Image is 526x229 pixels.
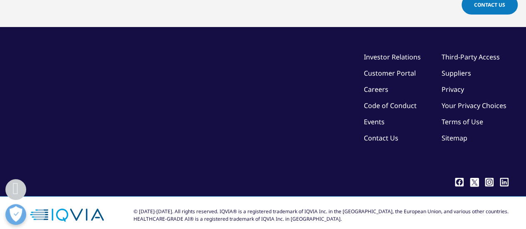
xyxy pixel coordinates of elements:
[364,69,416,78] a: Customer Portal
[442,101,509,110] a: Your Privacy Choices
[5,204,26,225] button: Open Preferences
[442,69,471,78] a: Suppliers
[442,133,467,143] a: Sitemap
[474,1,505,8] span: Contact Us
[364,101,417,110] a: Code of Conduct
[364,117,385,126] a: Events
[364,52,421,62] a: Investor Relations
[364,85,388,94] a: Careers
[442,85,464,94] a: Privacy
[133,208,509,223] div: © [DATE]-[DATE]. All rights reserved. IQVIA® is a registered trademark of IQVIA Inc. in the [GEOG...
[442,117,483,126] a: Terms of Use
[442,52,500,62] a: Third-Party Access
[364,133,398,143] a: Contact Us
